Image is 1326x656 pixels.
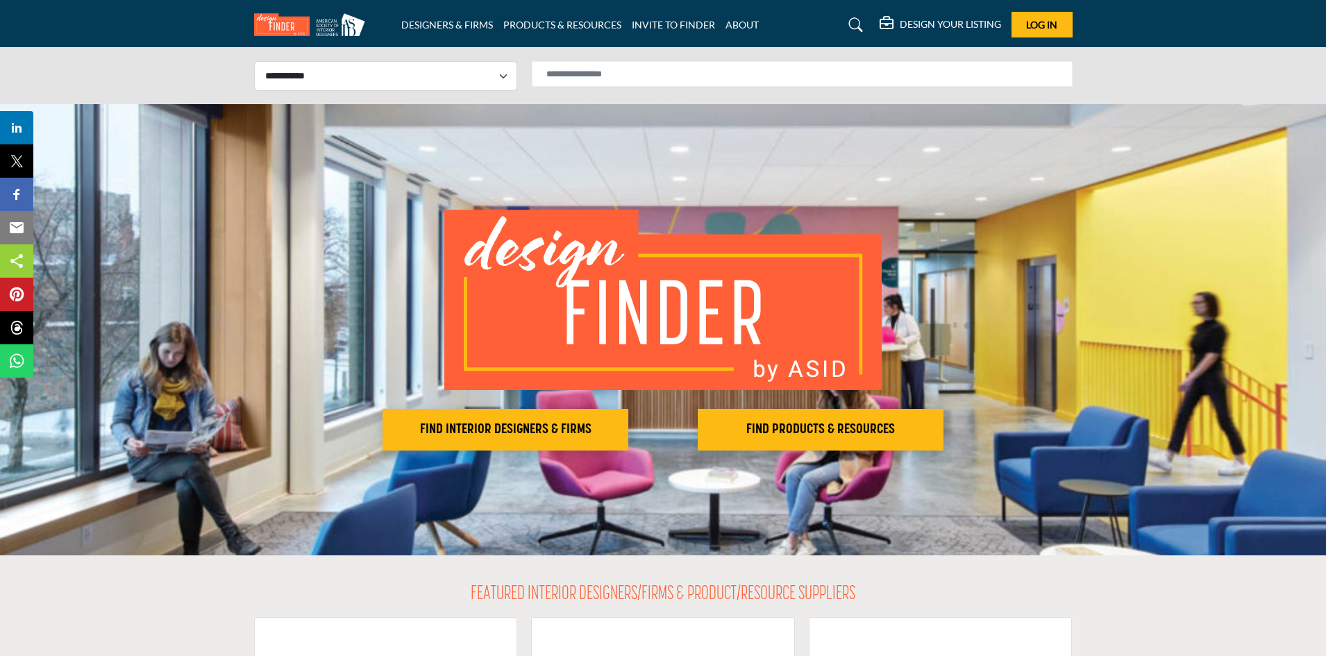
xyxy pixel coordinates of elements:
[444,210,882,390] img: image
[632,19,715,31] a: INVITE TO FINDER
[401,19,493,31] a: DESIGNERS & FIRMS
[254,13,372,36] img: Site Logo
[702,421,939,438] h2: FIND PRODUCTS & RESOURCES
[835,14,872,36] a: Search
[383,409,628,451] button: FIND INTERIOR DESIGNERS & FIRMS
[900,18,1001,31] h5: DESIGN YOUR LISTING
[880,17,1001,33] div: DESIGN YOUR LISTING
[698,409,943,451] button: FIND PRODUCTS & RESOURCES
[1026,19,1057,31] span: Log In
[471,583,855,607] h2: FEATURED INTERIOR DESIGNERS/FIRMS & PRODUCT/RESOURCE SUPPLIERS
[254,61,517,91] select: Select Listing Type Dropdown
[387,421,624,438] h2: FIND INTERIOR DESIGNERS & FIRMS
[1012,12,1073,37] button: Log In
[503,19,621,31] a: PRODUCTS & RESOURCES
[725,19,759,31] a: ABOUT
[532,61,1073,87] input: Search Solutions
